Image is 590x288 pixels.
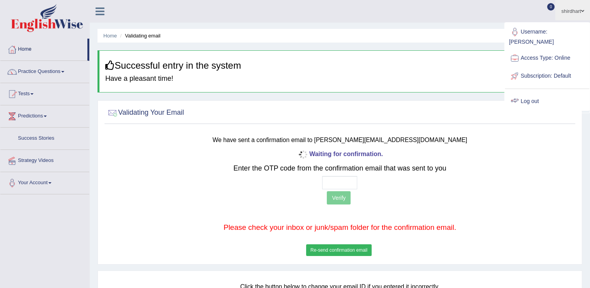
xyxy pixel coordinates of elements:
button: Re-send confirmation email [306,244,372,256]
a: Log out [505,92,589,110]
h2: Enter the OTP code from the confirmation email that was sent to you [146,165,533,172]
a: Your Account [0,172,89,192]
span: 0 [547,3,555,11]
p: Please check your inbox or junk/spam folder for the confirmation email. [146,222,533,233]
a: Practice Questions [0,61,89,80]
a: Tests [0,83,89,103]
a: Home [103,33,117,39]
li: Validating email [118,32,160,39]
img: icon-progress-circle-small.gif [297,148,309,161]
a: Username: [PERSON_NAME] [505,23,589,49]
h2: Validating Your Email [106,107,184,119]
h3: Successful entry in the system [105,60,576,71]
small: We have sent a confirmation email to [PERSON_NAME][EMAIL_ADDRESS][DOMAIN_NAME] [213,137,467,143]
a: Access Type: Online [505,49,589,67]
a: Home [0,39,87,58]
a: Subscription: Default [505,67,589,85]
b: Waiting for confirmation. [297,151,383,157]
a: Success Stories [0,128,89,147]
a: Strategy Videos [0,150,89,169]
h4: Have a pleasant time! [105,75,576,83]
a: Predictions [0,105,89,125]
